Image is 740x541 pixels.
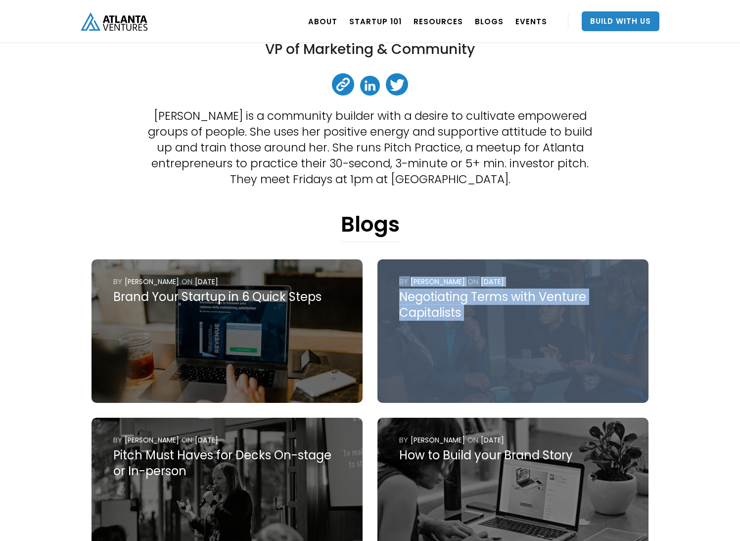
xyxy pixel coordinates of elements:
div: [DATE] [481,277,504,287]
div: by [399,435,408,445]
div: by [399,277,408,287]
div: [DATE] [195,435,218,445]
div: by [113,277,122,287]
div: [PERSON_NAME] [411,435,465,445]
div: by [113,435,122,445]
a: BLOGS [475,7,504,35]
a: by[PERSON_NAME]ON[DATE]Negotiating Terms with Venture Capitalists [377,259,648,403]
div: ON [182,277,192,287]
a: Build With Us [582,11,659,31]
div: ON [182,435,192,445]
div: [DATE] [195,277,218,287]
div: Brand Your Startup in 6 Quick Steps [113,289,341,305]
h1: Blogs [341,212,400,242]
div: [PERSON_NAME] [125,435,179,445]
h2: VP of Marketing & Community [265,40,475,58]
a: Startup 101 [349,7,402,35]
p: [PERSON_NAME] is a community builder with a desire to cultivate empowered groups of people. She u... [147,108,593,187]
div: [PERSON_NAME] [411,277,465,287]
a: EVENTS [515,7,547,35]
div: [DATE] [481,435,504,445]
a: ABOUT [308,7,337,35]
div: How to Build your Brand Story [399,447,627,463]
div: [PERSON_NAME] [125,277,179,287]
div: ON [467,435,478,445]
a: RESOURCES [414,7,463,35]
div: Negotiating Terms with Venture Capitalists [399,289,627,321]
div: Pitch Must Haves for Decks On-stage or In-person [113,447,341,479]
div: ON [467,277,478,287]
a: by[PERSON_NAME]ON[DATE]Brand Your Startup in 6 Quick Steps [92,259,363,403]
